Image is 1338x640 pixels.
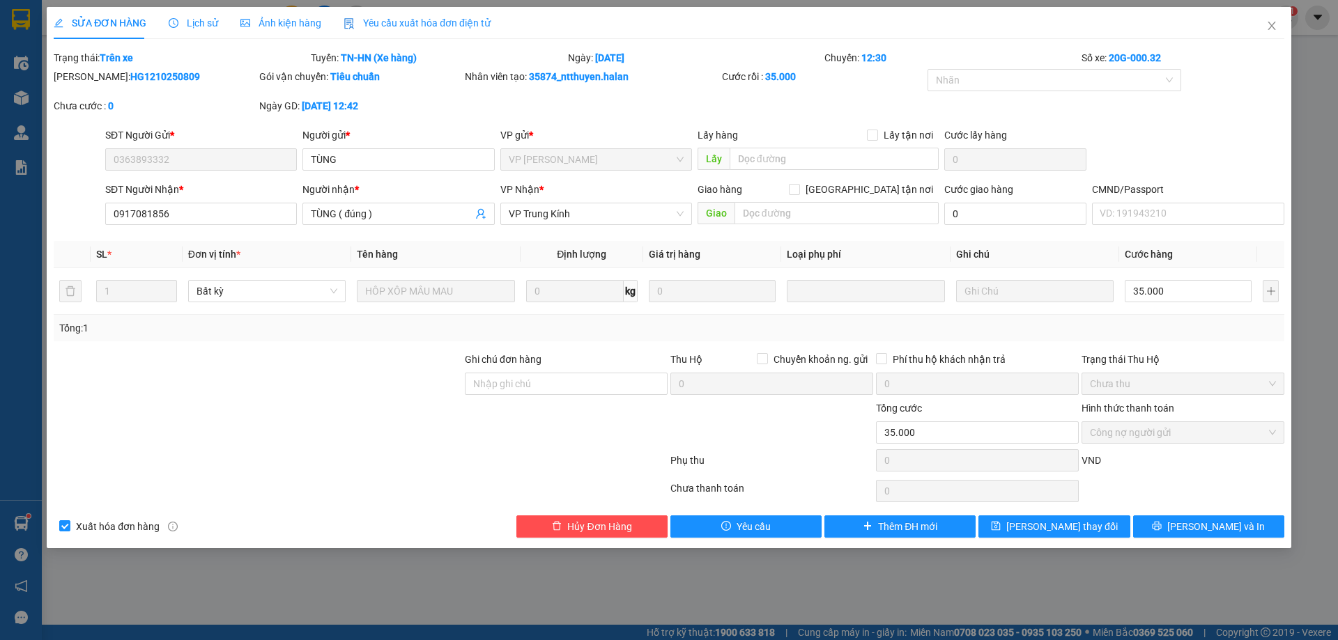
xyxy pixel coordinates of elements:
span: Xuất hóa đơn hàng [70,519,165,534]
span: edit [54,18,63,28]
input: VD: Bàn, Ghế [357,280,514,302]
span: [GEOGRAPHIC_DATA] tận nơi [800,182,939,197]
span: Bất kỳ [197,281,337,302]
span: Yêu cầu [737,519,771,534]
div: Chuyến: [823,50,1080,65]
b: [DATE] [595,52,624,63]
div: SĐT Người Nhận [105,182,297,197]
span: plus [863,521,872,532]
b: 20G-000.32 [1109,52,1161,63]
input: Cước giao hàng [944,203,1086,225]
span: user-add [475,208,486,219]
span: Giao [698,202,735,224]
b: 35.000 [765,71,796,82]
div: VP gửi [500,127,692,143]
span: printer [1152,521,1162,532]
span: VND [1082,455,1101,466]
div: Chưa thanh toán [669,481,875,505]
div: Tổng: 1 [59,320,516,336]
span: [PERSON_NAME] và In [1167,519,1265,534]
div: Phụ thu [669,453,875,477]
span: Lịch sử [169,17,218,29]
span: VP Nhận [500,184,539,195]
span: Tổng cước [876,403,922,414]
span: Lấy hàng [698,130,738,141]
button: Close [1252,7,1291,46]
b: 35874_ntthuyen.halan [529,71,629,82]
img: icon [344,18,355,29]
div: Cước rồi : [722,69,925,84]
span: Thu Hộ [670,354,702,365]
label: Cước giao hàng [944,184,1013,195]
span: Ảnh kiện hàng [240,17,321,29]
div: CMND/Passport [1092,182,1284,197]
span: Lấy tận nơi [878,127,939,143]
b: 12:30 [861,52,886,63]
span: SL [96,249,107,260]
span: Yêu cầu xuất hóa đơn điện tử [344,17,491,29]
span: VP Hoàng Gia [509,149,684,170]
input: 0 [649,280,776,302]
button: exclamation-circleYêu cầu [670,515,822,538]
b: [DATE] 12:42 [302,100,358,111]
span: Chuyển khoản ng. gửi [768,352,873,367]
b: TN-HN (Xe hàng) [341,52,417,63]
div: Số xe: [1080,50,1286,65]
div: Ngày GD: [259,98,462,114]
span: Đơn vị tính [188,249,240,260]
span: Công nợ người gửi [1090,422,1276,443]
span: VP Trung Kính [509,203,684,224]
span: kg [624,280,638,302]
label: Hình thức thanh toán [1082,403,1174,414]
div: Người nhận [302,182,494,197]
button: deleteHủy Đơn Hàng [516,515,668,538]
b: HG1210250809 [130,71,200,82]
span: clock-circle [169,18,178,28]
span: exclamation-circle [721,521,731,532]
th: Ghi chú [951,241,1119,268]
input: Ghi chú đơn hàng [465,373,668,395]
span: Lấy [698,148,730,170]
span: Phí thu hộ khách nhận trả [887,352,1011,367]
input: Dọc đường [735,202,939,224]
span: picture [240,18,250,28]
span: Định lượng [557,249,606,260]
span: Cước hàng [1125,249,1173,260]
b: Trên xe [100,52,133,63]
b: 0 [108,100,114,111]
label: Cước lấy hàng [944,130,1007,141]
div: Người gửi [302,127,494,143]
div: SĐT Người Gửi [105,127,297,143]
label: Ghi chú đơn hàng [465,354,541,365]
div: Ngày: [567,50,824,65]
div: Gói vận chuyển: [259,69,462,84]
button: printer[PERSON_NAME] và In [1133,515,1284,538]
div: Trạng thái Thu Hộ [1082,352,1284,367]
div: Trạng thái: [52,50,309,65]
span: Hủy Đơn Hàng [567,519,631,534]
input: Dọc đường [730,148,939,170]
input: Ghi Chú [956,280,1114,302]
span: [PERSON_NAME] thay đổi [1006,519,1118,534]
th: Loại phụ phí [781,241,950,268]
span: save [991,521,1001,532]
span: Giá trị hàng [649,249,700,260]
span: SỬA ĐƠN HÀNG [54,17,146,29]
span: Thêm ĐH mới [878,519,937,534]
span: delete [552,521,562,532]
div: [PERSON_NAME]: [54,69,256,84]
button: delete [59,280,82,302]
button: save[PERSON_NAME] thay đổi [978,515,1130,538]
b: Tiêu chuẩn [330,71,380,82]
span: Giao hàng [698,184,742,195]
input: Cước lấy hàng [944,148,1086,171]
button: plus [1263,280,1278,302]
div: Tuyến: [309,50,567,65]
span: Tên hàng [357,249,398,260]
button: plusThêm ĐH mới [824,515,976,538]
div: Chưa cước : [54,98,256,114]
div: Nhân viên tạo: [465,69,719,84]
span: close [1266,20,1277,31]
span: info-circle [168,522,178,531]
span: Chưa thu [1090,373,1276,394]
